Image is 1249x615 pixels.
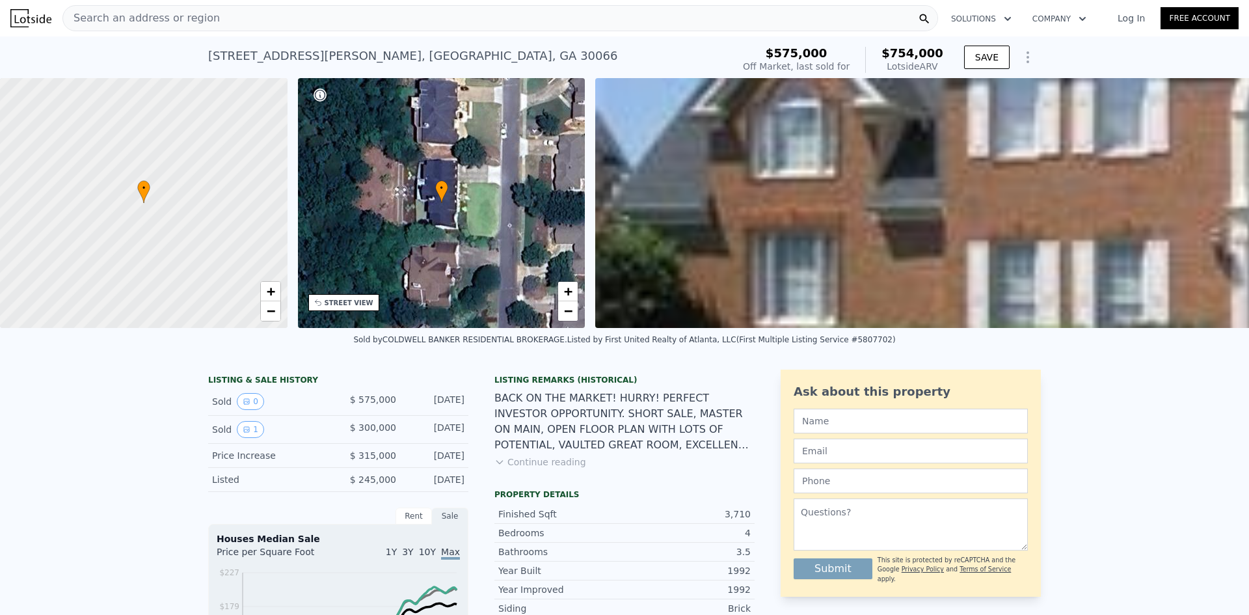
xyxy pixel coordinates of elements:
button: Submit [794,558,872,579]
div: Price per Square Foot [217,545,338,566]
span: $ 300,000 [350,422,396,433]
div: Sale [432,508,468,525]
span: • [137,182,150,194]
button: View historical data [237,393,264,410]
div: Off Market, last sold for [743,60,850,73]
div: Brick [624,602,751,615]
div: Listed [212,473,328,486]
div: 1992 [624,583,751,596]
div: [DATE] [407,449,464,462]
span: 3Y [402,547,413,557]
div: [DATE] [407,421,464,438]
div: LISTING & SALE HISTORY [208,375,468,388]
div: 3,710 [624,508,751,521]
a: Free Account [1161,7,1239,29]
div: Listing Remarks (Historical) [494,375,755,385]
div: Bathrooms [498,545,624,558]
button: SAVE [964,46,1010,69]
tspan: $179 [219,602,239,611]
button: Continue reading [494,456,586,469]
span: $575,000 [766,46,827,60]
div: BACK ON THE MARKET! HURRY! PERFECT INVESTOR OPPORTUNITY. SHORT SALE, MASTER ON MAIN, OPEN FLOOR P... [494,390,755,453]
a: Privacy Policy [902,566,944,573]
tspan: $227 [219,568,239,577]
span: $ 575,000 [350,394,396,405]
div: Bedrooms [498,526,624,540]
span: − [564,303,572,319]
div: Ask about this property [794,383,1028,401]
span: Search an address or region [63,10,220,26]
span: Max [441,547,460,560]
span: $754,000 [881,46,943,60]
span: • [435,182,448,194]
input: Email [794,439,1028,463]
span: + [564,283,572,299]
span: + [266,283,275,299]
button: View historical data [237,421,264,438]
button: Solutions [941,7,1022,31]
div: This site is protected by reCAPTCHA and the Google and apply. [878,556,1028,584]
div: Finished Sqft [498,508,624,521]
span: $ 315,000 [350,450,396,461]
a: Zoom out [558,301,578,321]
div: Sold [212,421,328,438]
input: Name [794,409,1028,433]
div: [DATE] [407,473,464,486]
div: Property details [494,489,755,500]
a: Zoom out [261,301,280,321]
div: Price Increase [212,449,328,462]
div: • [435,180,448,203]
div: Sold by COLDWELL BANKER RESIDENTIAL BROKERAGE . [353,335,567,344]
div: 1992 [624,564,751,577]
div: • [137,180,150,203]
div: [STREET_ADDRESS][PERSON_NAME] , [GEOGRAPHIC_DATA] , GA 30066 [208,47,617,65]
span: 1Y [386,547,397,557]
div: Year Built [498,564,624,577]
input: Phone [794,469,1028,493]
div: Lotside ARV [881,60,943,73]
img: Lotside [10,9,51,27]
span: 10Y [419,547,436,557]
div: Sold [212,393,328,410]
div: 3.5 [624,545,751,558]
span: − [266,303,275,319]
a: Log In [1102,12,1161,25]
span: $ 245,000 [350,474,396,485]
div: Listed by First United Realty of Atlanta, LLC (First Multiple Listing Service #5807702) [567,335,896,344]
div: [DATE] [407,393,464,410]
div: Siding [498,602,624,615]
button: Show Options [1015,44,1041,70]
a: Zoom in [558,282,578,301]
a: Zoom in [261,282,280,301]
div: Rent [396,508,432,525]
div: Houses Median Sale [217,532,460,545]
div: Year Improved [498,583,624,596]
div: 4 [624,526,751,540]
div: STREET VIEW [325,298,373,308]
a: Terms of Service [960,566,1011,573]
button: Company [1022,7,1097,31]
